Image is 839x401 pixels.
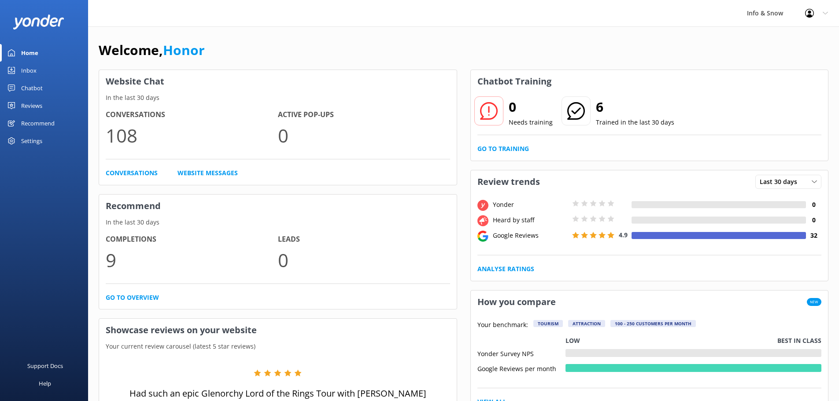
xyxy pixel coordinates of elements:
[760,177,802,187] span: Last 30 days
[278,121,450,150] p: 0
[278,245,450,275] p: 0
[596,118,674,127] p: Trained in the last 30 days
[21,62,37,79] div: Inbox
[21,44,38,62] div: Home
[477,364,565,372] div: Google Reviews per month
[807,298,821,306] span: New
[806,215,821,225] h4: 0
[777,336,821,346] p: Best in class
[39,375,51,392] div: Help
[106,109,278,121] h4: Conversations
[99,342,457,351] p: Your current review carousel (latest 5 star reviews)
[106,293,159,302] a: Go to overview
[21,132,42,150] div: Settings
[491,200,570,210] div: Yonder
[278,109,450,121] h4: Active Pop-ups
[471,70,558,93] h3: Chatbot Training
[509,118,553,127] p: Needs training
[99,93,457,103] p: In the last 30 days
[106,245,278,275] p: 9
[106,121,278,150] p: 108
[565,336,580,346] p: Low
[163,41,205,59] a: Honor
[278,234,450,245] h4: Leads
[806,231,821,240] h4: 32
[477,349,565,357] div: Yonder Survey NPS
[471,170,547,193] h3: Review trends
[99,70,457,93] h3: Website Chat
[806,200,821,210] h4: 0
[491,215,570,225] div: Heard by staff
[13,15,64,29] img: yonder-white-logo.png
[596,96,674,118] h2: 6
[477,144,529,154] a: Go to Training
[99,195,457,217] h3: Recommend
[27,357,63,375] div: Support Docs
[21,97,42,114] div: Reviews
[21,114,55,132] div: Recommend
[568,320,605,327] div: Attraction
[106,234,278,245] h4: Completions
[99,40,205,61] h1: Welcome,
[491,231,570,240] div: Google Reviews
[509,96,553,118] h2: 0
[477,320,528,331] p: Your benchmark:
[610,320,696,327] div: 100 - 250 customers per month
[21,79,43,97] div: Chatbot
[477,264,534,274] a: Analyse Ratings
[106,168,158,178] a: Conversations
[533,320,563,327] div: Tourism
[177,168,238,178] a: Website Messages
[471,291,562,313] h3: How you compare
[99,217,457,227] p: In the last 30 days
[619,231,628,239] span: 4.9
[99,319,457,342] h3: Showcase reviews on your website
